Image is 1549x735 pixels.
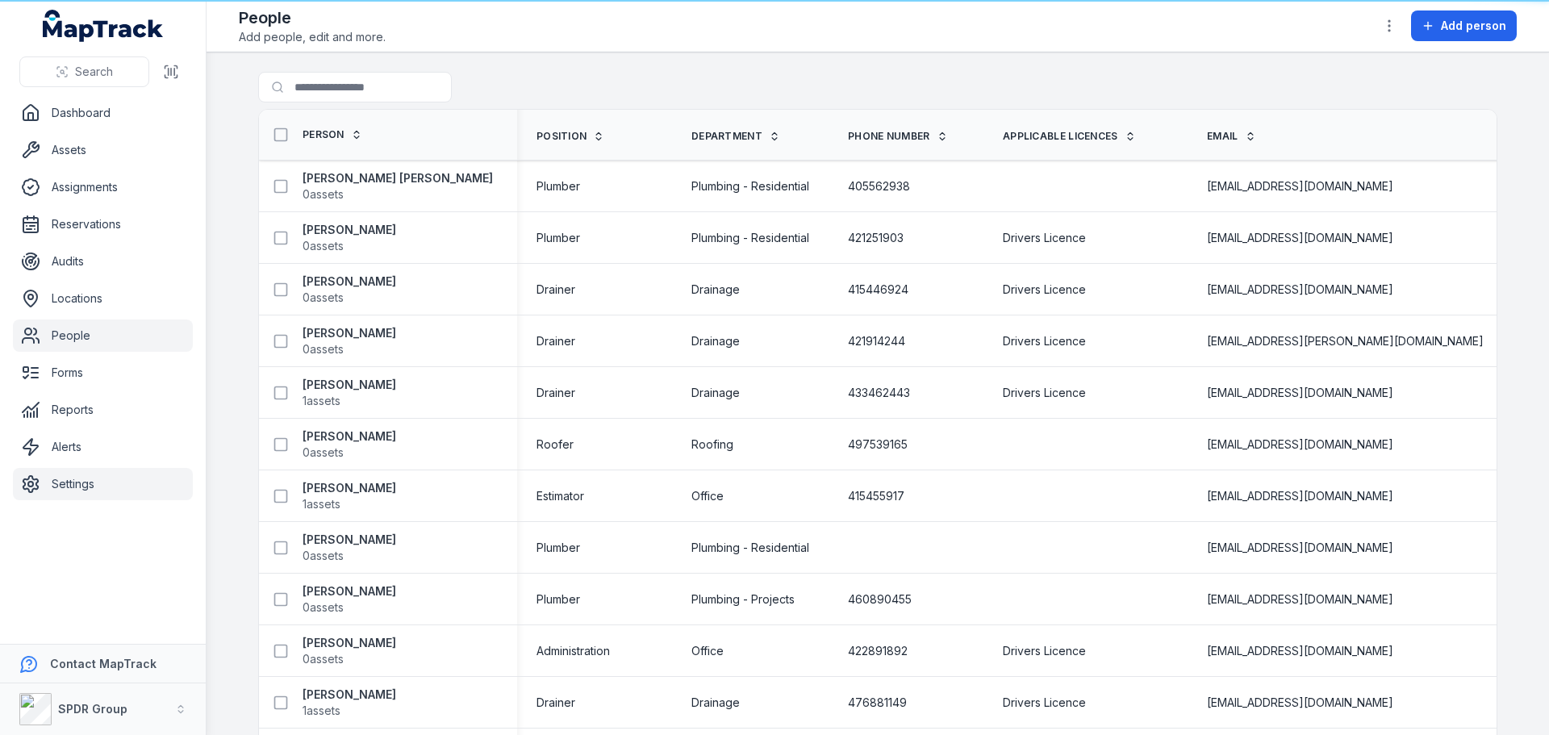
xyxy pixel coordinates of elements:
[1207,591,1393,608] span: [EMAIL_ADDRESS][DOMAIN_NAME]
[1003,230,1086,246] span: Drivers Licence
[303,635,396,651] strong: [PERSON_NAME]
[848,282,908,298] span: 415446924
[691,436,733,453] span: Roofing
[1207,540,1393,556] span: [EMAIL_ADDRESS][DOMAIN_NAME]
[303,635,396,667] a: [PERSON_NAME]0assets
[848,178,910,194] span: 405562938
[537,591,580,608] span: Plumber
[303,274,396,290] strong: [PERSON_NAME]
[303,548,344,564] span: 0 assets
[848,643,908,659] span: 422891892
[1207,130,1256,143] a: Email
[691,282,740,298] span: Drainage
[13,171,193,203] a: Assignments
[303,445,344,461] span: 0 assets
[691,230,809,246] span: Plumbing - Residential
[691,540,809,556] span: Plumbing - Residential
[848,436,908,453] span: 497539165
[1207,282,1393,298] span: [EMAIL_ADDRESS][DOMAIN_NAME]
[303,480,396,512] a: [PERSON_NAME]1assets
[13,319,193,352] a: People
[303,532,396,548] strong: [PERSON_NAME]
[303,170,493,203] a: [PERSON_NAME] [PERSON_NAME]0assets
[848,230,904,246] span: 421251903
[1003,130,1136,143] a: Applicable Licences
[1003,643,1086,659] span: Drivers Licence
[50,657,157,670] strong: Contact MapTrack
[13,245,193,278] a: Audits
[19,56,149,87] button: Search
[1411,10,1517,41] button: Add person
[303,377,396,409] a: [PERSON_NAME]1assets
[537,436,574,453] span: Roofer
[303,393,340,409] span: 1 assets
[537,178,580,194] span: Plumber
[239,29,386,45] span: Add people, edit and more.
[691,385,740,401] span: Drainage
[1003,385,1086,401] span: Drivers Licence
[691,130,762,143] span: Department
[13,208,193,240] a: Reservations
[303,128,362,141] a: Person
[303,480,396,496] strong: [PERSON_NAME]
[1207,178,1393,194] span: [EMAIL_ADDRESS][DOMAIN_NAME]
[13,468,193,500] a: Settings
[691,333,740,349] span: Drainage
[303,238,344,254] span: 0 assets
[1207,385,1393,401] span: [EMAIL_ADDRESS][DOMAIN_NAME]
[691,643,724,659] span: Office
[303,186,344,203] span: 0 assets
[303,222,396,238] strong: [PERSON_NAME]
[13,394,193,426] a: Reports
[537,488,584,504] span: Estimator
[537,643,610,659] span: Administration
[1003,695,1086,711] span: Drivers Licence
[691,591,795,608] span: Plumbing - Projects
[303,703,340,719] span: 1 assets
[239,6,386,29] h2: People
[303,128,344,141] span: Person
[1207,130,1238,143] span: Email
[537,130,587,143] span: Position
[303,532,396,564] a: [PERSON_NAME]0assets
[691,130,780,143] a: Department
[537,282,575,298] span: Drainer
[1207,333,1484,349] span: [EMAIL_ADDRESS][PERSON_NAME][DOMAIN_NAME]
[303,290,344,306] span: 0 assets
[1207,230,1393,246] span: [EMAIL_ADDRESS][DOMAIN_NAME]
[303,222,396,254] a: [PERSON_NAME]0assets
[13,282,193,315] a: Locations
[303,428,396,445] strong: [PERSON_NAME]
[691,178,809,194] span: Plumbing - Residential
[1207,695,1393,711] span: [EMAIL_ADDRESS][DOMAIN_NAME]
[303,496,340,512] span: 1 assets
[848,591,912,608] span: 460890455
[537,695,575,711] span: Drainer
[848,488,904,504] span: 415455917
[75,64,113,80] span: Search
[1441,18,1506,34] span: Add person
[848,385,910,401] span: 433462443
[303,687,396,703] strong: [PERSON_NAME]
[691,695,740,711] span: Drainage
[848,695,907,711] span: 476881149
[303,341,344,357] span: 0 assets
[537,333,575,349] span: Drainer
[303,377,396,393] strong: [PERSON_NAME]
[848,130,948,143] a: Phone Number
[1207,643,1393,659] span: [EMAIL_ADDRESS][DOMAIN_NAME]
[848,130,930,143] span: Phone Number
[537,385,575,401] span: Drainer
[13,357,193,389] a: Forms
[13,431,193,463] a: Alerts
[1207,488,1393,504] span: [EMAIL_ADDRESS][DOMAIN_NAME]
[1003,333,1086,349] span: Drivers Licence
[13,97,193,129] a: Dashboard
[537,130,604,143] a: Position
[43,10,164,42] a: MapTrack
[303,651,344,667] span: 0 assets
[537,230,580,246] span: Plumber
[303,428,396,461] a: [PERSON_NAME]0assets
[1003,130,1118,143] span: Applicable Licences
[303,583,396,616] a: [PERSON_NAME]0assets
